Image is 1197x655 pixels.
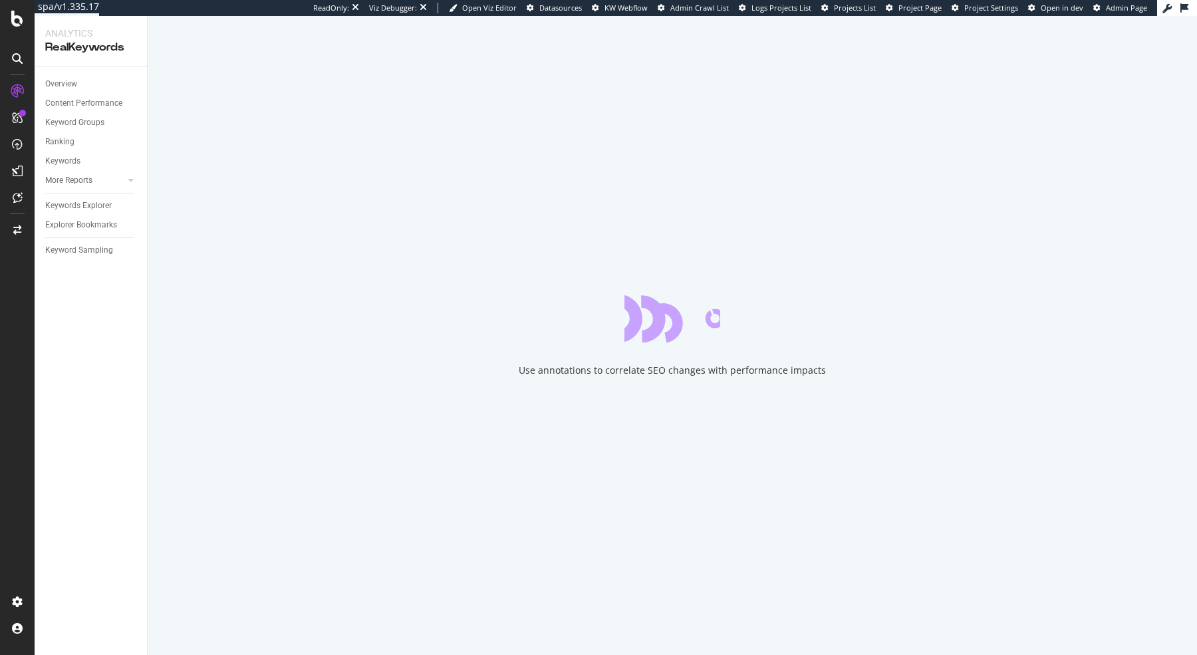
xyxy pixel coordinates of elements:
[1028,3,1083,13] a: Open in dev
[658,3,729,13] a: Admin Crawl List
[834,3,876,13] span: Projects List
[739,3,811,13] a: Logs Projects List
[313,3,349,13] div: ReadOnly:
[1041,3,1083,13] span: Open in dev
[369,3,417,13] div: Viz Debugger:
[898,3,942,13] span: Project Page
[45,199,138,213] a: Keywords Explorer
[45,27,136,40] div: Analytics
[1106,3,1147,13] span: Admin Page
[45,77,77,91] div: Overview
[45,174,92,188] div: More Reports
[449,3,517,13] a: Open Viz Editor
[45,116,138,130] a: Keyword Groups
[527,3,582,13] a: Datasources
[45,243,138,257] a: Keyword Sampling
[45,218,138,232] a: Explorer Bookmarks
[952,3,1018,13] a: Project Settings
[45,243,113,257] div: Keyword Sampling
[45,174,124,188] a: More Reports
[964,3,1018,13] span: Project Settings
[539,3,582,13] span: Datasources
[604,3,648,13] span: KW Webflow
[1093,3,1147,13] a: Admin Page
[45,135,74,149] div: Ranking
[45,218,117,232] div: Explorer Bookmarks
[45,116,104,130] div: Keyword Groups
[45,154,80,168] div: Keywords
[45,96,122,110] div: Content Performance
[45,96,138,110] a: Content Performance
[45,40,136,55] div: RealKeywords
[670,3,729,13] span: Admin Crawl List
[462,3,517,13] span: Open Viz Editor
[45,154,138,168] a: Keywords
[886,3,942,13] a: Project Page
[45,135,138,149] a: Ranking
[519,364,826,377] div: Use annotations to correlate SEO changes with performance impacts
[45,199,112,213] div: Keywords Explorer
[592,3,648,13] a: KW Webflow
[821,3,876,13] a: Projects List
[624,295,720,342] div: animation
[45,77,138,91] a: Overview
[751,3,811,13] span: Logs Projects List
